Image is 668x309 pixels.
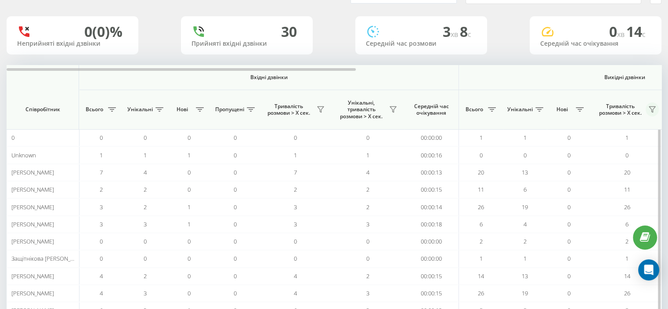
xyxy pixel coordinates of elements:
span: 0 [234,185,237,193]
span: Тривалість розмови > Х сек. [264,103,314,116]
span: 0 [366,254,369,262]
span: 0 [625,151,628,159]
td: 00:00:00 [404,129,459,146]
span: 20 [478,168,484,176]
span: 0 [100,237,103,245]
span: 0 [188,134,191,142]
span: 0 [567,168,571,176]
span: 4 [100,289,103,297]
span: 1 [366,151,369,159]
span: 0 [234,134,237,142]
span: 0 [188,237,191,245]
span: 1 [294,151,297,159]
span: 4 [294,289,297,297]
span: 0 [294,134,297,142]
span: 13 [522,272,528,280]
span: 4 [524,220,527,228]
span: 2 [366,272,369,280]
span: 1 [100,151,103,159]
div: Середній час розмови [366,40,477,47]
span: 0 [567,237,571,245]
span: 0 [188,289,191,297]
div: Прийняті вхідні дзвінки [191,40,302,47]
span: 3 [294,203,297,211]
span: 26 [624,289,630,297]
span: 2 [366,185,369,193]
span: 4 [366,168,369,176]
span: 4 [294,272,297,280]
div: 30 [281,23,297,40]
span: 3 [366,220,369,228]
span: 0 [234,289,237,297]
span: хв [451,29,460,39]
span: 3 [366,289,369,297]
span: 0 [234,254,237,262]
span: 26 [624,203,630,211]
td: 00:00:13 [404,164,459,181]
span: 0 [366,237,369,245]
span: [PERSON_NAME] [11,289,54,297]
span: хв [617,29,626,39]
span: [PERSON_NAME] [11,203,54,211]
span: Унікальні [507,106,533,113]
span: 0 [567,203,571,211]
span: 0 [524,151,527,159]
span: 0 [234,237,237,245]
span: 8 [460,22,471,41]
span: 1 [625,134,628,142]
span: 1 [144,151,147,159]
span: 0 [366,134,369,142]
span: 2 [144,185,147,193]
span: 6 [625,220,628,228]
span: 2 [366,203,369,211]
span: 1 [524,134,527,142]
span: 11 [624,185,630,193]
span: 2 [625,237,628,245]
span: Співробітник [14,106,71,113]
span: Унікальні, тривалість розмови > Х сек. [336,99,386,120]
span: 19 [522,289,528,297]
span: [PERSON_NAME] [11,272,54,280]
span: 13 [522,168,528,176]
span: 1 [188,220,191,228]
span: 6 [480,220,483,228]
span: Тривалість розмови > Х сек. [595,103,646,116]
span: 0 [234,203,237,211]
span: 3 [144,220,147,228]
span: c [468,29,471,39]
span: Пропущені [215,106,244,113]
span: 7 [100,168,103,176]
span: 0 [480,151,483,159]
span: 0 [11,134,14,142]
span: 0 [188,254,191,262]
span: 0 [567,220,571,228]
span: 7 [294,168,297,176]
span: Всього [83,106,105,113]
span: 0 [188,185,191,193]
span: 2 [100,185,103,193]
span: 20 [624,168,630,176]
span: 2 [144,272,147,280]
span: 2 [294,185,297,193]
span: 1 [188,151,191,159]
span: 3 [443,22,460,41]
span: 1 [188,203,191,211]
span: 26 [478,289,484,297]
span: Всього [463,106,485,113]
span: 0 [100,254,103,262]
td: 00:00:15 [404,285,459,302]
td: 00:00:18 [404,216,459,233]
span: 3 [294,220,297,228]
span: 0 [144,254,147,262]
td: 00:00:00 [404,233,459,250]
span: 0 [567,254,571,262]
span: Нові [551,106,573,113]
td: 00:00:16 [404,146,459,164]
span: 0 [234,220,237,228]
span: Середній час очікування [411,103,452,116]
span: 0 [609,22,626,41]
span: 26 [478,203,484,211]
span: Вхідні дзвінки [102,74,436,81]
span: 3 [100,203,103,211]
span: 0 [234,168,237,176]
